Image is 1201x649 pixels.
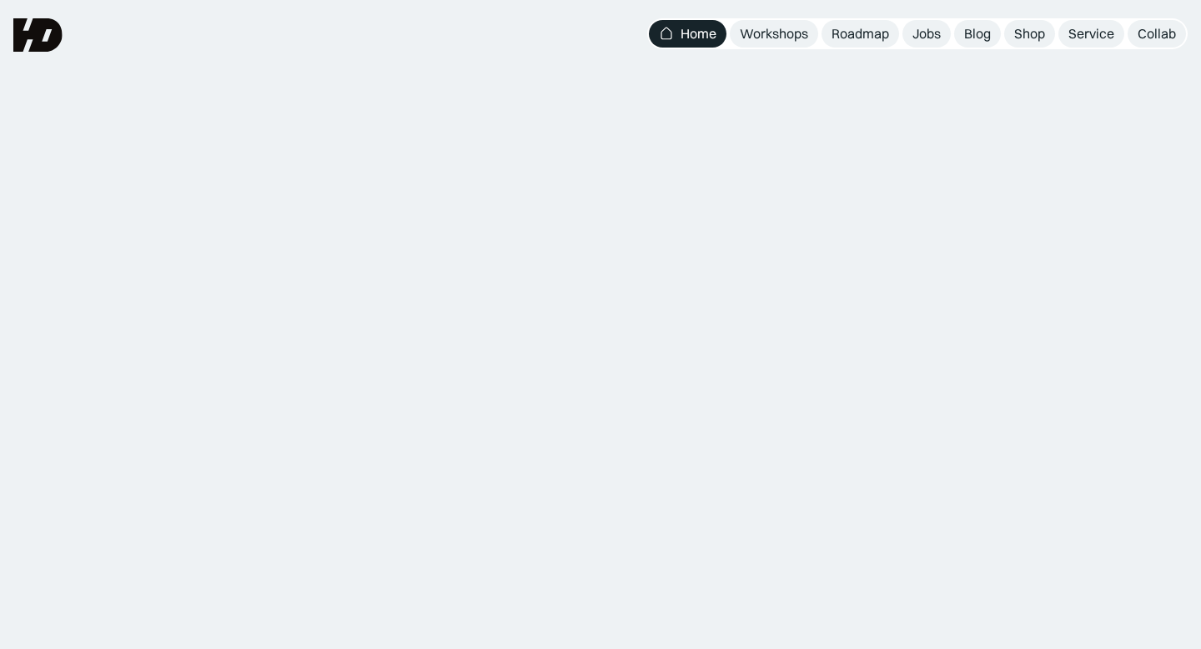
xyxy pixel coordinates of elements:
a: Home [649,20,726,48]
a: Workshops [730,20,818,48]
div: Collab [1138,25,1176,43]
a: Roadmap [822,20,899,48]
div: Service [1068,25,1114,43]
div: Shop [1014,25,1045,43]
a: Service [1058,20,1124,48]
a: Blog [954,20,1001,48]
div: Home [681,25,716,43]
div: Jobs [912,25,941,43]
a: Shop [1004,20,1055,48]
div: Workshops [740,25,808,43]
a: Collab [1128,20,1186,48]
div: Roadmap [832,25,889,43]
div: Blog [964,25,991,43]
a: Jobs [902,20,951,48]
